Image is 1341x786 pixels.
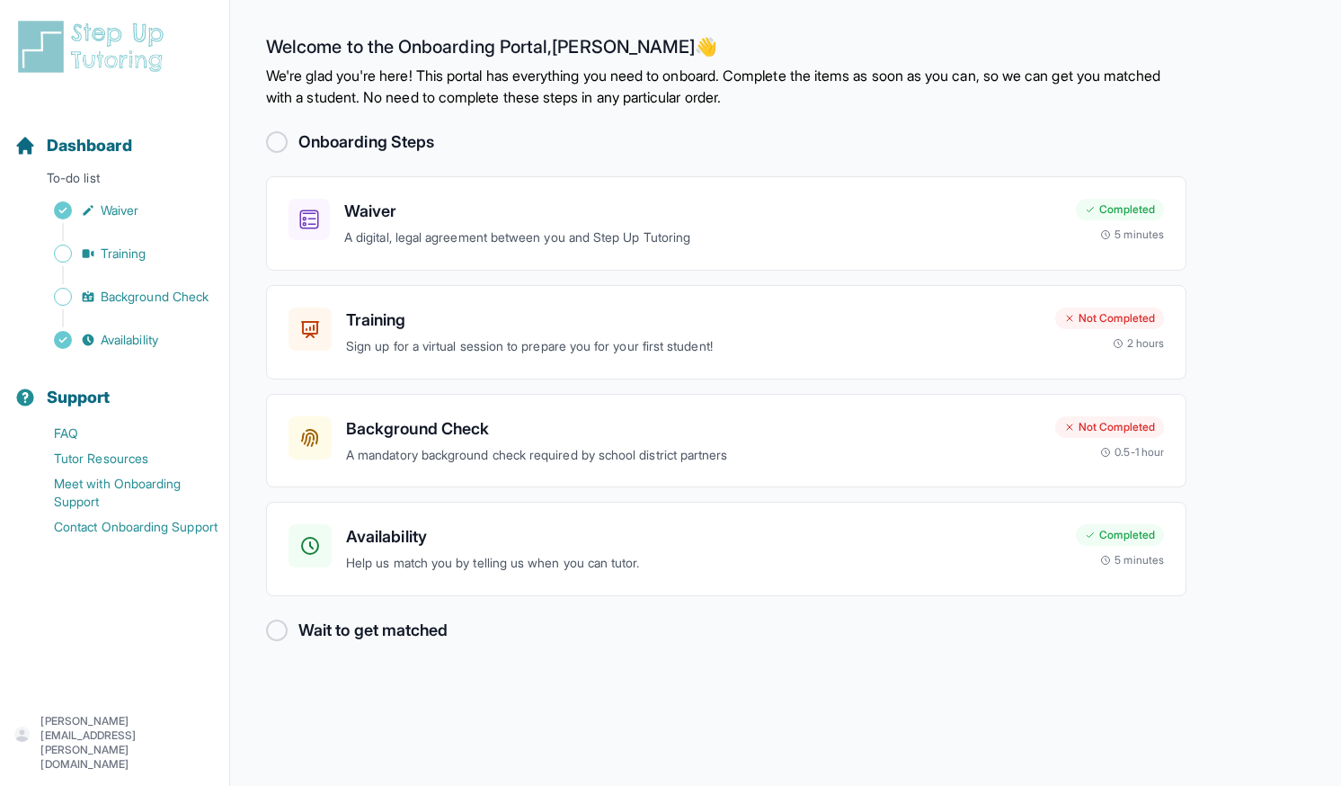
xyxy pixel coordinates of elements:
[14,446,229,471] a: Tutor Resources
[266,65,1186,108] p: We're glad you're here! This portal has everything you need to onboard. Complete the items as soo...
[266,285,1186,380] a: TrainingSign up for a virtual session to prepare you for your first student!Not Completed2 hours
[266,36,1186,65] h2: Welcome to the Onboarding Portal, [PERSON_NAME] 👋
[266,394,1186,488] a: Background CheckA mandatory background check required by school district partnersNot Completed0.5...
[14,327,229,353] a: Availability
[346,308,1041,333] h3: Training
[14,421,229,446] a: FAQ
[7,356,222,417] button: Support
[1055,416,1164,438] div: Not Completed
[40,714,215,772] p: [PERSON_NAME][EMAIL_ADDRESS][PERSON_NAME][DOMAIN_NAME]
[298,618,448,643] h2: Wait to get matched
[14,198,229,223] a: Waiver
[346,524,1061,549] h3: Availability
[14,471,229,514] a: Meet with Onboarding Support
[7,169,222,194] p: To-do list
[1100,445,1164,460] div: 0.5-1 hour
[7,104,222,165] button: Dashboard
[1076,199,1164,220] div: Completed
[266,176,1186,271] a: WaiverA digital, legal agreement between you and Step Up TutoringCompleted5 minutes
[101,288,209,306] span: Background Check
[346,445,1041,466] p: A mandatory background check required by school district partners
[14,18,174,76] img: logo
[1113,336,1165,351] div: 2 hours
[14,514,229,540] a: Contact Onboarding Support
[47,133,132,158] span: Dashboard
[14,133,132,158] a: Dashboard
[101,201,138,219] span: Waiver
[298,130,434,155] h2: Onboarding Steps
[47,385,111,410] span: Support
[1055,308,1164,329] div: Not Completed
[101,331,158,349] span: Availability
[1100,553,1164,567] div: 5 minutes
[344,199,1061,224] h3: Waiver
[344,228,1061,248] p: A digital, legal agreement between you and Step Up Tutoring
[1100,228,1164,242] div: 5 minutes
[266,502,1186,596] a: AvailabilityHelp us match you by telling us when you can tutor.Completed5 minutes
[346,553,1061,574] p: Help us match you by telling us when you can tutor.
[1076,524,1164,546] div: Completed
[346,416,1041,442] h3: Background Check
[14,284,229,309] a: Background Check
[14,714,215,772] button: [PERSON_NAME][EMAIL_ADDRESS][PERSON_NAME][DOMAIN_NAME]
[346,336,1041,357] p: Sign up for a virtual session to prepare you for your first student!
[101,245,147,263] span: Training
[14,241,229,266] a: Training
